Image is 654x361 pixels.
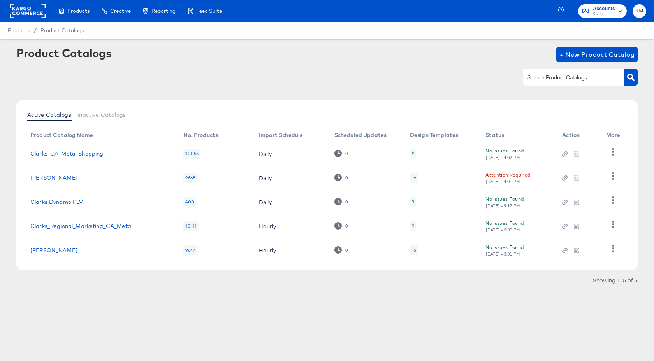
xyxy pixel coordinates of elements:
[183,245,197,255] div: 9647
[410,245,418,255] div: 15
[334,150,348,157] div: 0
[30,132,93,138] div: Product Catalog Name
[110,8,131,14] span: Creative
[27,112,71,118] span: Active Catalogs
[636,7,643,16] span: KM
[253,190,328,214] td: Daily
[334,246,348,254] div: 0
[633,4,646,18] button: KM
[30,223,131,229] a: Clarks_Regional_Marketing_CA_Meta
[345,175,348,180] div: 0
[16,47,111,59] div: Product Catalogs
[410,221,416,231] div: 9
[334,198,348,205] div: 0
[334,132,387,138] div: Scheduled Updates
[345,199,348,205] div: 0
[259,132,303,138] div: Import Schedule
[183,173,197,183] div: 9668
[485,171,530,179] div: Attention Required
[578,4,627,18] button: AccountsClarks
[592,277,638,283] div: Showing 1–5 of 5
[30,175,77,181] a: [PERSON_NAME]
[600,129,629,142] th: More
[253,142,328,166] td: Daily
[253,238,328,262] td: Hourly
[334,222,348,230] div: 0
[485,171,530,184] button: Attention Required[DATE] - 4:01 PM
[40,27,84,33] a: Product Catalogs
[183,149,200,159] div: 10055
[559,49,635,60] span: + New Product Catalog
[345,223,348,229] div: 0
[253,214,328,238] td: Hourly
[485,179,520,184] div: [DATE] - 4:01 PM
[593,11,615,17] span: Clarks
[593,5,615,13] span: Accounts
[30,247,77,253] a: [PERSON_NAME]
[253,166,328,190] td: Daily
[410,149,416,159] div: 9
[183,221,199,231] div: 10111
[410,197,416,207] div: 3
[67,8,90,14] span: Products
[8,27,30,33] span: Products
[334,174,348,181] div: 0
[412,151,414,157] div: 9
[412,199,414,205] div: 3
[412,247,416,253] div: 15
[412,223,414,229] div: 9
[30,27,40,33] span: /
[77,112,126,118] span: Inactive Catalogs
[556,47,638,62] button: + New Product Catalog
[30,199,83,205] a: Clarks Dynamo PLV
[183,197,196,207] div: 400
[151,8,176,14] span: Reporting
[410,132,458,138] div: Design Templates
[30,151,103,157] a: Clarks_CA_Meta_Shopping
[196,8,222,14] span: Feed Suite
[345,151,348,156] div: 0
[526,73,609,82] input: Search Product Catalogs
[183,132,218,138] div: No. Products
[412,175,416,181] div: 16
[345,247,348,253] div: 0
[479,129,556,142] th: Status
[410,173,418,183] div: 16
[556,129,600,142] th: Action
